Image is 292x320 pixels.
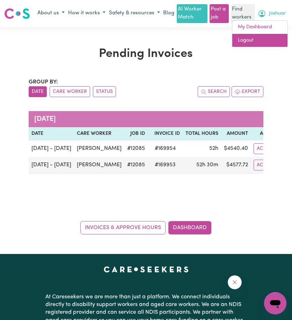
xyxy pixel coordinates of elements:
[209,146,218,151] span: 52 hours
[74,157,124,174] td: [PERSON_NAME]
[93,86,116,97] button: sort invoices by paid status
[29,140,74,157] td: [DATE] - [DATE]
[221,157,251,174] td: $ 4577.72
[221,127,251,140] th: Amount
[254,143,281,154] button: Actions
[254,160,281,170] button: Actions
[29,127,74,140] th: Date
[66,8,107,19] button: How it works
[4,6,30,22] a: Careseekers logo
[104,267,189,272] a: Careseekers home page
[256,8,288,20] button: My Account
[148,127,183,140] th: Invoice ID
[29,157,74,174] td: [DATE] - [DATE]
[124,127,148,140] th: Job ID
[74,127,124,140] th: Care Worker
[29,86,47,97] button: sort invoices by date
[221,140,251,157] td: $ 4540.40
[210,4,228,23] a: Post a job
[264,292,286,314] iframe: Button to launch messaging window
[50,86,90,97] button: sort invoices by care worker
[151,161,180,169] span: # 169953
[232,86,263,97] button: Export
[232,34,287,47] a: Logout
[29,47,264,61] h1: Pending Invoices
[4,5,42,10] span: Need any help?
[74,140,124,157] td: [PERSON_NAME]
[124,140,148,157] td: # 12085
[29,111,284,127] caption: [DATE]
[36,8,66,19] button: About us
[232,21,287,34] a: My Dashboard
[198,86,230,97] button: Search
[80,221,166,234] a: Invoices & Approve Hours
[107,8,162,19] button: Safety & resources
[231,4,255,23] a: Find workers
[251,127,284,140] th: Actions
[183,127,221,140] th: Total Hours
[151,144,180,153] span: # 169954
[168,221,211,234] a: Dashboard
[124,157,148,174] td: # 12085
[4,7,30,20] img: Careseekers logo
[29,79,58,85] span: Group by:
[162,8,176,19] a: Blog
[177,4,207,23] a: AI Worker Match
[232,20,288,47] div: My Account
[269,10,286,17] span: Joshuar
[196,162,218,168] span: 52 hours 30 minutes
[228,275,242,289] iframe: Close message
